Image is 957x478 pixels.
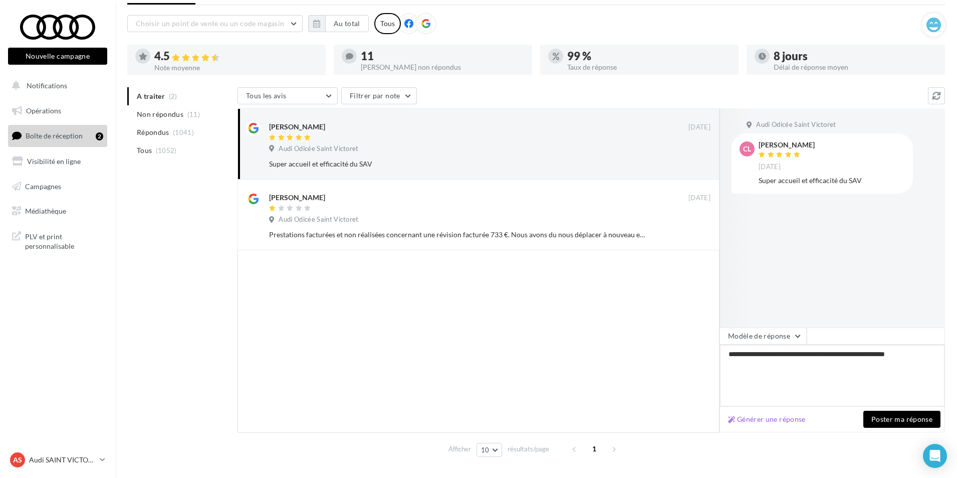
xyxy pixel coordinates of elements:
[25,182,61,190] span: Campagnes
[27,157,81,166] span: Visibilité en ligne
[269,230,645,240] div: Prestations facturées et non réalisées concernant une révision facturée 733 €. Nous avons du nous...
[6,226,109,255] a: PLV et print personnalisable
[6,100,109,121] a: Opérations
[361,64,524,71] div: [PERSON_NAME] non répondus
[6,75,105,96] button: Notifications
[308,15,369,32] button: Au total
[743,144,751,154] span: CL
[586,441,602,457] span: 1
[567,64,731,71] div: Taux de réponse
[508,444,549,454] span: résultats/page
[137,109,183,119] span: Non répondus
[6,125,109,146] a: Boîte de réception2
[759,163,781,172] span: [DATE]
[26,131,83,140] span: Boîte de réception
[361,51,524,62] div: 11
[448,444,471,454] span: Afficher
[127,15,303,32] button: Choisir un point de vente ou un code magasin
[341,87,417,104] button: Filtrer par note
[187,110,200,118] span: (11)
[325,15,369,32] button: Au total
[756,120,836,129] span: Audi Odicée Saint Victoret
[237,87,338,104] button: Tous les avis
[96,132,103,140] div: 2
[774,51,937,62] div: 8 jours
[6,151,109,172] a: Visibilité en ligne
[136,19,284,28] span: Choisir un point de vente ou un code magasin
[154,64,318,71] div: Note moyenne
[27,81,67,90] span: Notifications
[154,51,318,62] div: 4.5
[774,64,937,71] div: Délai de réponse moyen
[269,122,325,132] div: [PERSON_NAME]
[567,51,731,62] div: 99 %
[269,193,325,203] div: [PERSON_NAME]
[156,146,177,154] span: (1052)
[279,144,358,153] span: Audi Odicée Saint Victoret
[724,413,810,425] button: Générer une réponse
[688,123,710,132] span: [DATE]
[863,411,940,428] button: Poster ma réponse
[25,207,66,215] span: Médiathèque
[269,159,645,169] div: Super accueil et efficacité du SAV
[6,176,109,197] a: Campagnes
[759,141,815,148] div: [PERSON_NAME]
[923,444,947,468] div: Open Intercom Messenger
[374,13,401,34] div: Tous
[8,450,107,469] a: AS Audi SAINT VICTORET
[26,106,61,115] span: Opérations
[720,328,807,345] button: Modèle de réponse
[6,201,109,222] a: Médiathèque
[25,230,103,251] span: PLV et print personnalisable
[246,91,287,100] span: Tous les avis
[13,455,22,465] span: AS
[688,194,710,203] span: [DATE]
[137,145,152,155] span: Tous
[29,455,96,465] p: Audi SAINT VICTORET
[137,127,169,137] span: Répondus
[8,48,107,65] button: Nouvelle campagne
[279,215,358,224] span: Audi Odicée Saint Victoret
[173,128,194,136] span: (1041)
[476,443,502,457] button: 10
[759,176,905,186] div: Super accueil et efficacité du SAV
[481,446,490,454] span: 10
